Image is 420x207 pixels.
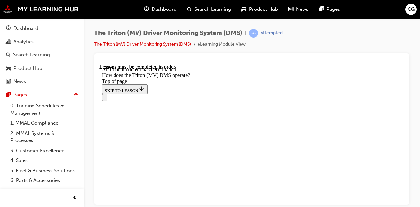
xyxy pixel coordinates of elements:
span: learningRecordVerb_ATTEMPT-icon [249,29,258,38]
a: The Triton (MV) Driver Monitoring System (DMS) [94,41,191,47]
span: guage-icon [144,5,149,13]
div: Pages [13,91,27,99]
button: Pages [3,89,81,101]
a: pages-iconPages [314,3,345,16]
span: prev-icon [72,194,77,202]
div: Additional content has been loaded [3,3,302,9]
div: How does the Triton (MV) DMS operate? [3,9,302,14]
span: car-icon [241,5,246,13]
div: Top of page [3,14,302,20]
a: Dashboard [3,22,81,34]
a: 2. MMAL Systems & Processes [8,128,81,146]
span: The Triton (MV) Driver Monitoring System (DMS) [94,30,242,37]
a: 7. Service [8,186,81,196]
button: Open navigation menu [3,30,8,37]
span: Search Learning [194,6,231,13]
div: Analytics [13,38,34,46]
a: 5. Fleet & Business Solutions [8,166,81,176]
span: Dashboard [152,6,177,13]
a: car-iconProduct Hub [236,3,283,16]
a: News [3,75,81,88]
div: Attempted [261,30,283,36]
span: car-icon [6,66,11,72]
span: guage-icon [6,26,11,31]
img: mmal [3,5,79,13]
a: 1. MMAL Compliance [8,118,81,128]
a: guage-iconDashboard [139,3,182,16]
span: News [296,6,308,13]
span: pages-icon [6,92,11,98]
a: 3. Customer Excellence [8,146,81,156]
span: Product Hub [249,6,278,13]
button: CG [405,4,417,15]
span: CG [408,6,415,13]
span: news-icon [288,5,293,13]
a: Product Hub [3,62,81,74]
a: 0. Training Schedules & Management [8,101,81,118]
span: pages-icon [319,5,324,13]
div: Search Learning [13,51,50,59]
button: SKIP TO LESSON [3,20,48,30]
a: 4. Sales [8,155,81,166]
span: chart-icon [6,39,11,45]
div: Dashboard [13,25,38,32]
a: Analytics [3,36,81,48]
span: news-icon [6,79,11,85]
div: Product Hub [13,65,42,72]
button: DashboardAnalyticsSearch LearningProduct HubNews [3,21,81,89]
span: Pages [326,6,340,13]
span: up-icon [74,91,78,99]
span: search-icon [187,5,192,13]
a: search-iconSearch Learning [182,3,236,16]
span: search-icon [6,52,10,58]
li: eLearning Module View [198,41,246,48]
span: | [245,30,246,37]
a: Search Learning [3,49,81,61]
div: News [13,78,26,85]
a: 6. Parts & Accessories [8,176,81,186]
a: news-iconNews [283,3,314,16]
